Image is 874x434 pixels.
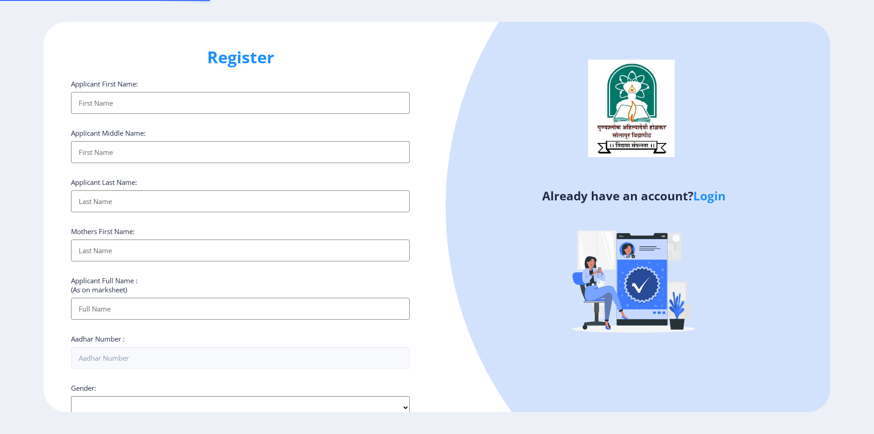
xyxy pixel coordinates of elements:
input: Aadhar Number [71,347,410,369]
label: Mothers First Name: [71,227,135,236]
input: First Name [71,141,410,163]
img: logo [588,60,675,157]
label: Applicant Last Name: [71,178,137,187]
h4: Already have an account? [444,189,823,203]
h1: Register [71,46,410,68]
label: Applicant First Name: [71,79,138,88]
label: Applicant Middle Name: [71,128,146,138]
img: Verified-rafiki.svg [554,196,713,356]
label: Applicant Full Name : (As on marksheet) [71,276,137,294]
a: Login [693,188,726,204]
input: Full Name [71,298,410,320]
label: Gender: [71,383,96,393]
input: Last Name [71,190,410,212]
input: Last Name [71,240,410,261]
label: Aadhar Number : [71,334,125,343]
input: First Name [71,92,410,114]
